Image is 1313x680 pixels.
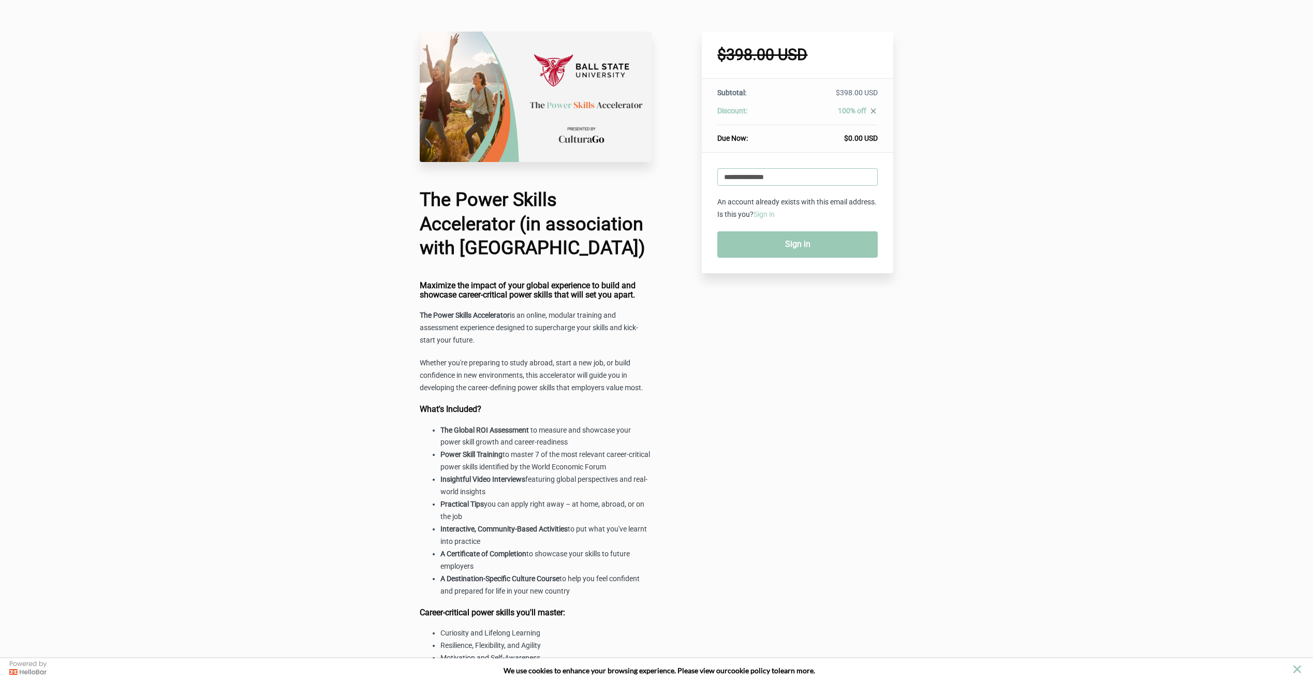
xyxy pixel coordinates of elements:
p: is an online, modular training and assessment experience designed to supercharge your skills and ... [420,309,652,347]
td: $398.00 USD [785,87,878,106]
li: Resilience, Flexibility, and Agility [440,640,652,652]
strong: Practical Tips [440,500,484,508]
strong: Insightful Video Interviews [440,475,525,483]
th: Due Now: [717,125,785,144]
h1: The Power Skills Accelerator (in association with [GEOGRAPHIC_DATA]) [420,188,652,260]
strong: to [772,666,778,675]
span: We use cookies to enhance your browsing experience. Please view our [504,666,728,675]
span: Motivation and Self-Awareness [440,654,540,662]
a: close [866,107,878,118]
h1: $398.00 USD [717,47,878,63]
span: Subtotal: [717,88,746,97]
p: An account already exists with this email address. Is this you? [717,196,878,221]
span: learn more. [778,666,815,675]
li: to master 7 of the most relevant career-critical power skills identified by the World Economic Forum [440,449,652,474]
h4: Maximize the impact of your global experience to build and showcase career-critical power skills ... [420,281,652,299]
li: Curiosity and Lifelong Learning [440,627,652,640]
h4: What's Included? [420,405,652,414]
li: to help you feel confident and prepared for life in your new country [440,573,652,598]
strong: Power Skill Training [440,450,503,459]
img: 8fe6e-6bec-5ed-3dc1-a602e30f5c2d_Ball_State_University_Checkout_Page.png [420,32,652,162]
a: Sign in [754,210,775,218]
h4: Career-critical power skills you'll master: [420,608,652,617]
th: Discount: [717,106,785,125]
strong: Interactive, Community-Based Activities [440,525,568,533]
span: 100% off [838,107,866,115]
li: you can apply right away – at home, abroad, or on the job [440,498,652,523]
a: Sign in [717,231,878,258]
span: $0.00 USD [844,134,878,142]
li: featuring global perspectives and real-world insights [440,474,652,498]
strong: The Power Skills Accelerator [420,311,510,319]
li: to showcase your skills to future employers [440,548,652,573]
button: close [1291,663,1304,676]
strong: A Certificate of Completion [440,550,526,558]
i: close [869,107,878,115]
p: Whether you're preparing to study abroad, start a new job, or build confidence in new environment... [420,357,652,394]
li: to put what you've learnt into practice [440,523,652,548]
strong: A Destination-Specific Culture Course [440,574,559,583]
strong: The Global ROI Assessment [440,426,529,434]
a: cookie policy [728,666,770,675]
li: to measure and showcase your power skill growth and career-readiness [440,424,652,449]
